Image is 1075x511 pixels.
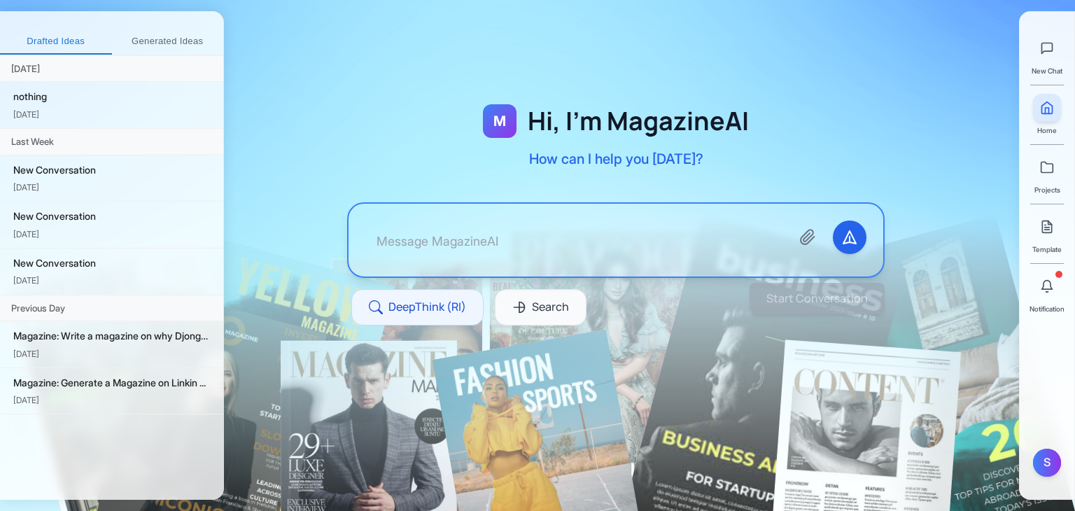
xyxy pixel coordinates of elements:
span: Notification [1030,303,1065,314]
div: New Conversation [13,255,212,271]
div: New Conversation [13,209,212,224]
p: How can I help you [DATE]? [529,149,703,169]
span: Home [1037,125,1057,136]
div: [DATE] [13,393,212,407]
button: Attach files [791,220,824,254]
button: Send message [833,220,866,254]
span: Template [1032,244,1062,255]
span: M [493,111,506,131]
div: nothing [13,89,212,104]
span: Projects [1034,184,1060,195]
button: S [1033,449,1061,477]
button: Start Conversation [750,283,885,315]
h1: Hi, I'm MagazineAI [528,107,749,135]
div: [DATE] [13,227,212,241]
div: [DATE] [13,274,212,287]
div: [DATE] [13,108,212,121]
div: Magazine: Generate a Magazine on Linkin ... [13,375,212,391]
div: New Conversation [13,162,212,178]
div: [DATE] [13,347,212,360]
button: Generated Ideas [112,29,224,55]
span: New Chat [1032,65,1062,76]
div: [DATE] [13,181,212,194]
div: Magazine: Write a magazine on why Djongo... [13,328,212,344]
